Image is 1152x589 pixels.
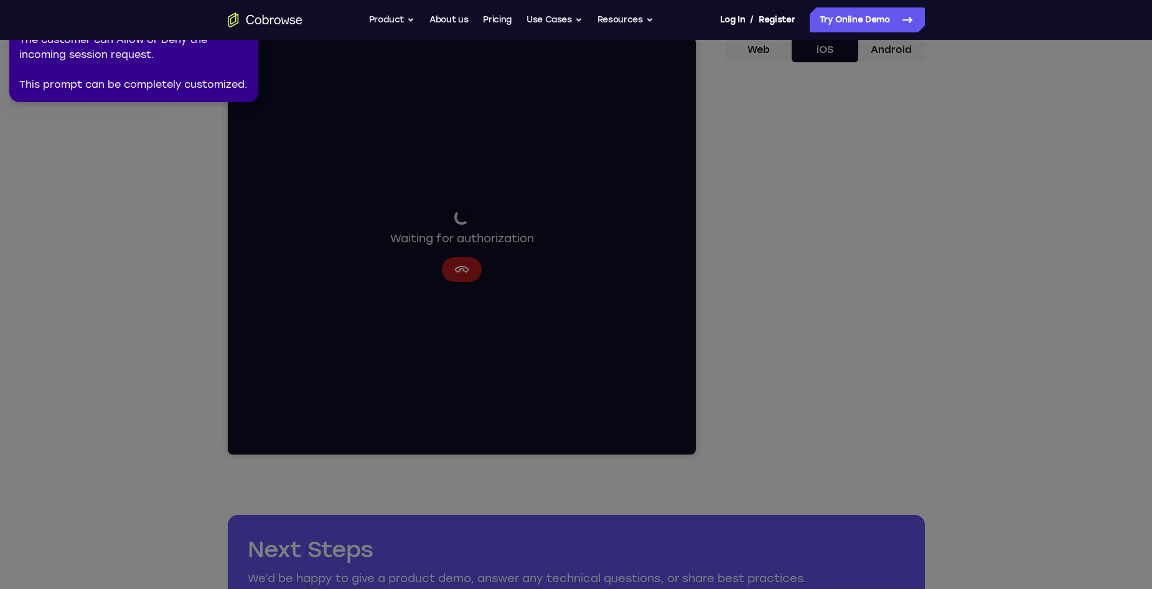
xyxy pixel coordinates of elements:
[759,7,795,32] a: Register
[527,7,583,32] button: Use Cases
[810,7,925,32] a: Try Online Demo
[429,7,468,32] a: About us
[720,7,745,32] a: Log In
[597,7,653,32] button: Resources
[483,7,512,32] a: Pricing
[19,32,248,92] div: The customer can Allow or Deny the incoming session request. This prompt can be completely custom...
[369,7,415,32] button: Product
[214,220,254,245] button: Cancel
[228,12,302,27] a: Go to the home page
[162,172,306,210] div: Waiting for authorization
[750,12,754,27] span: /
